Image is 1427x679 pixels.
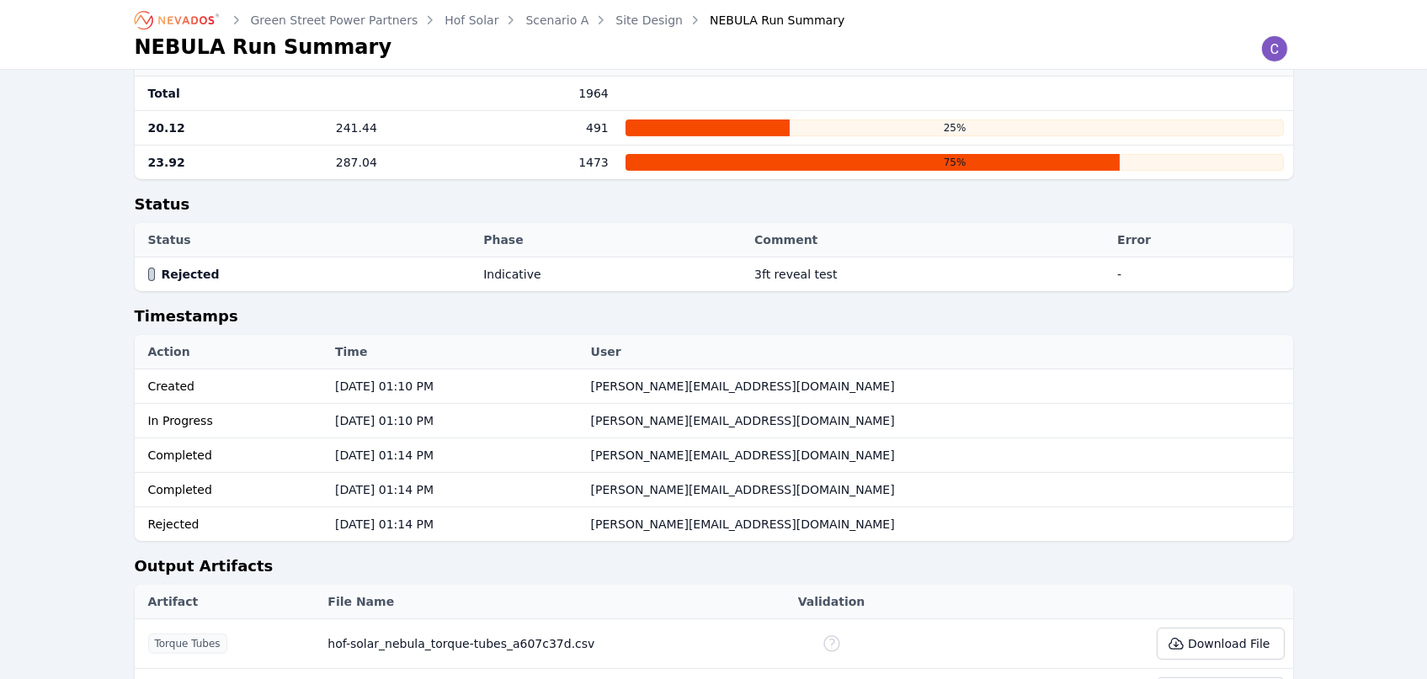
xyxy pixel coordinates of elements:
[148,634,227,654] span: Torque Tubes
[520,77,617,110] td: 1964
[583,335,1293,369] th: User
[148,378,319,395] div: Created
[135,193,1293,223] h2: Status
[135,146,327,179] td: 23.92
[327,637,594,650] span: hof-solar_nebula_torque-tubes_a607c37d.csv
[1109,223,1292,257] th: Error
[319,585,771,619] th: File Name
[1261,35,1288,62] img: Carl Jackson
[327,473,583,507] td: [DATE] 01:14 PM
[148,447,319,464] div: Completed
[135,111,327,145] td: 20.12
[583,438,1293,473] td: [PERSON_NAME][EMAIL_ADDRESS][DOMAIN_NAME]
[327,111,520,145] td: 241.44
[135,223,476,257] th: Status
[520,146,617,179] td: 1473
[746,223,1109,257] th: Comment
[583,507,1293,542] td: [PERSON_NAME][EMAIL_ADDRESS][DOMAIN_NAME]
[327,369,583,404] td: [DATE] 01:10 PM
[626,154,1285,171] div: 75 %
[135,7,845,34] nav: Breadcrumb
[251,12,418,29] a: Green Street Power Partners
[327,146,520,179] td: 287.04
[148,412,319,429] div: In Progress
[520,111,617,145] td: 491
[327,507,583,542] td: [DATE] 01:14 PM
[483,266,540,283] div: Indicative
[162,266,220,283] span: Rejected
[445,12,498,29] a: Hof Solar
[135,77,327,110] td: Total
[475,223,746,257] th: Phase
[525,12,588,29] a: Scenario A
[686,12,844,29] div: NEBULA Run Summary
[135,585,320,619] th: Artifact
[135,554,1293,585] h2: Output Artifacts
[615,12,683,29] a: Site Design
[135,335,327,369] th: Action
[327,335,583,369] th: Time
[746,257,1109,292] td: 3ft reveal test
[583,473,1293,507] td: [PERSON_NAME][EMAIL_ADDRESS][DOMAIN_NAME]
[583,404,1293,438] td: [PERSON_NAME][EMAIL_ADDRESS][DOMAIN_NAME]
[148,481,319,498] div: Completed
[135,34,392,61] h1: NEBULA Run Summary
[148,516,319,533] div: Rejected
[1109,257,1292,292] td: -
[583,369,1293,404] td: [PERSON_NAME][EMAIL_ADDRESS][DOMAIN_NAME]
[327,438,583,473] td: [DATE] 01:14 PM
[822,634,842,654] div: No Schema
[1157,628,1284,660] button: Download File
[771,585,891,619] th: Validation
[626,119,1285,136] div: 25 %
[327,404,583,438] td: [DATE] 01:10 PM
[135,305,1293,335] h2: Timestamps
